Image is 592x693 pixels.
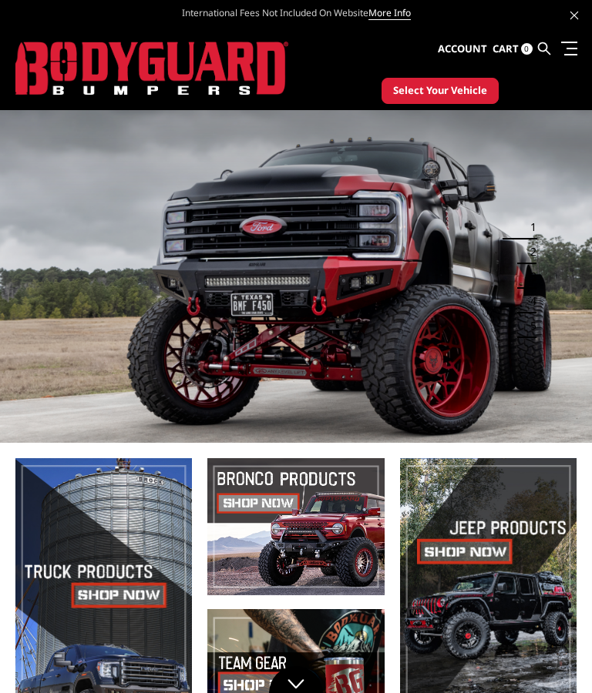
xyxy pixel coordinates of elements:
[521,215,536,239] button: 1 of 5
[521,239,536,264] button: 2 of 5
[438,42,487,55] span: Account
[493,28,533,70] a: Cart 0
[15,42,289,95] img: BODYGUARD BUMPERS
[521,289,536,313] button: 4 of 5
[393,83,487,99] span: Select Your Vehicle
[493,42,519,55] span: Cart
[521,313,536,338] button: 5 of 5
[521,264,536,289] button: 3 of 5
[368,6,411,20] a: More Info
[521,43,533,55] span: 0
[382,78,499,104] button: Select Your Vehicle
[438,28,487,70] a: Account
